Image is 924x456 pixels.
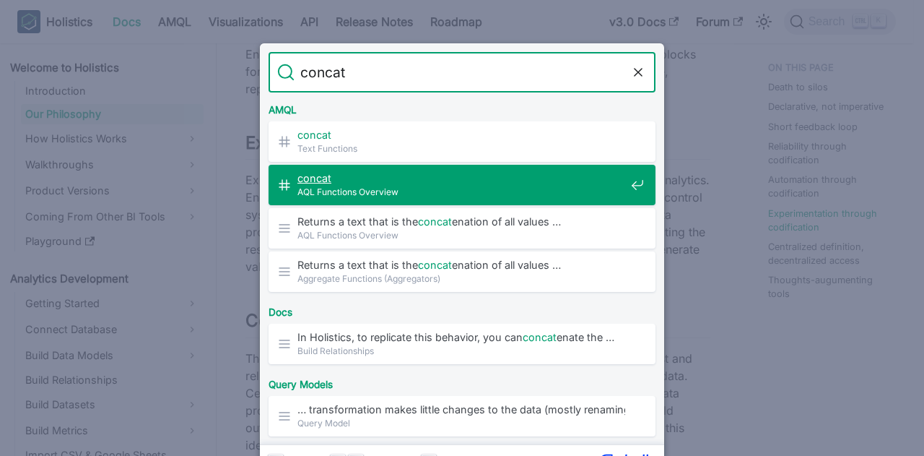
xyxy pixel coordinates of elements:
span: … transformation makes little changes to the data (mostly renaming, enating...) [297,403,625,416]
mark: concat [297,129,331,141]
mark: concat [418,215,452,228]
a: Returns a text that is theconcatenation of all values …Aggregate Functions (Aggregators) [269,251,655,292]
div: AMQL [266,93,658,121]
mark: concat [297,172,331,184]
span: ​ [297,128,625,142]
div: Docs [266,295,658,324]
span: Query Model [297,416,625,430]
span: AQL Functions Overview [297,228,625,242]
span: In Holistics, to replicate this behavior, you can enate the … [297,330,625,344]
div: Query Models [266,367,658,396]
span: Aggregate Functions (Aggregators) [297,272,625,285]
a: Returns a text that is theconcatenation of all values …AQL Functions Overview [269,208,655,249]
span: AQL Functions Overview [297,185,625,199]
a: … transformation makes little changes to the data (mostly renaming,enating...)Query Model [269,396,655,436]
button: Clear the query [629,64,647,81]
span: Returns a text that is the enation of all values … [297,215,625,228]
a: concatAQL Functions Overview [269,165,655,205]
span: Text Functions [297,142,625,155]
a: In Holistics, to replicate this behavior, you canconcatenate the …Build Relationships [269,324,655,364]
a: concat​Text Functions [269,121,655,162]
input: Search docs [295,52,629,93]
mark: concat [523,331,557,343]
span: Build Relationships [297,344,625,358]
mark: concat [418,259,452,271]
span: Returns a text that is the enation of all values … [297,258,625,272]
